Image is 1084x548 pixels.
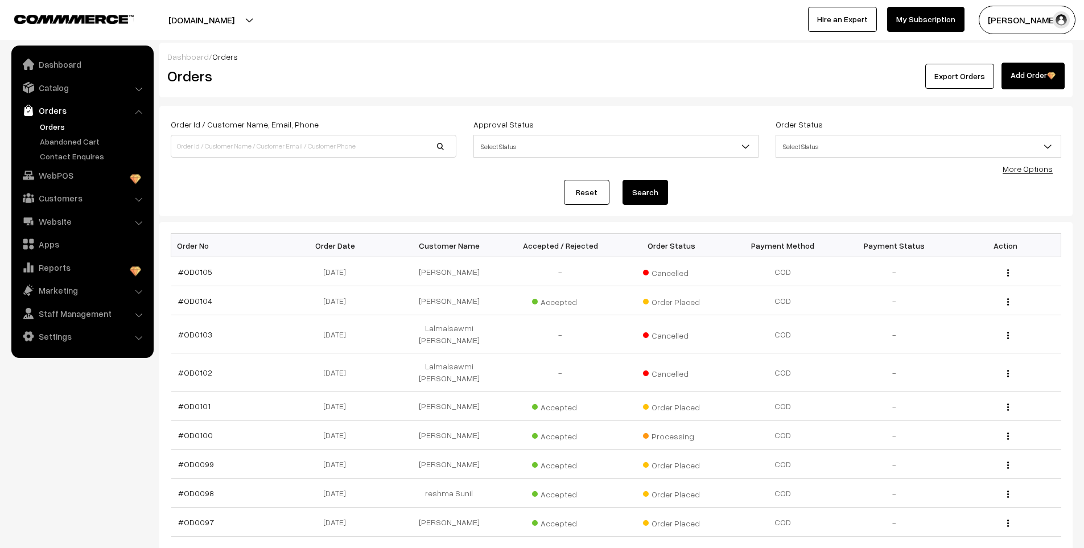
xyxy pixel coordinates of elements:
td: - [505,353,616,392]
a: #OD0105 [178,267,212,277]
td: [PERSON_NAME] [394,286,505,315]
img: Menu [1007,298,1009,306]
h2: Orders [167,67,455,85]
a: Add Order [1001,63,1065,89]
td: - [505,315,616,353]
td: COD [727,392,839,421]
span: Order Placed [643,398,700,413]
th: Accepted / Rejected [505,234,616,257]
td: COD [727,286,839,315]
img: Menu [1007,432,1009,440]
a: #OD0100 [178,430,213,440]
a: Catalog [14,77,150,98]
span: Accepted [532,293,589,308]
td: [PERSON_NAME] [394,257,505,286]
img: Menu [1007,462,1009,469]
a: Dashboard [14,54,150,75]
span: Accepted [532,514,589,529]
img: Menu [1007,520,1009,527]
img: COMMMERCE [14,15,134,23]
td: COD [727,257,839,286]
a: Customers [14,188,150,208]
a: Marketing [14,280,150,300]
span: Select Status [473,135,759,158]
img: user [1053,11,1070,28]
span: Accepted [532,456,589,471]
a: #OD0099 [178,459,214,469]
td: [PERSON_NAME] [394,508,505,537]
td: [DATE] [282,508,394,537]
td: [DATE] [282,479,394,508]
img: Menu [1007,491,1009,498]
th: Payment Status [839,234,950,257]
a: My Subscription [887,7,965,32]
a: Settings [14,326,150,347]
button: [DOMAIN_NAME] [129,6,274,34]
span: Accepted [532,427,589,442]
td: [DATE] [282,353,394,392]
a: Orders [14,100,150,121]
td: COD [727,421,839,450]
td: COD [727,479,839,508]
label: Order Status [776,118,823,130]
span: Order Placed [643,485,700,500]
td: - [839,450,950,479]
span: Orders [212,52,238,61]
img: Menu [1007,403,1009,411]
span: Order Placed [643,514,700,529]
a: Contact Enquires [37,150,150,162]
label: Approval Status [473,118,534,130]
a: More Options [1003,164,1053,174]
td: [DATE] [282,257,394,286]
img: Menu [1007,269,1009,277]
th: Order Date [282,234,394,257]
td: reshma Sunil [394,479,505,508]
a: COMMMERCE [14,11,114,25]
a: #OD0102 [178,368,212,377]
td: COD [727,353,839,392]
th: Action [950,234,1061,257]
button: Export Orders [925,64,994,89]
img: Menu [1007,332,1009,339]
span: Cancelled [643,327,700,341]
span: Cancelled [643,365,700,380]
a: Abandoned Cart [37,135,150,147]
td: [DATE] [282,286,394,315]
a: #OD0098 [178,488,214,498]
th: Payment Method [727,234,839,257]
span: Accepted [532,485,589,500]
td: - [505,257,616,286]
td: - [839,257,950,286]
a: Staff Management [14,303,150,324]
a: #OD0103 [178,329,212,339]
td: [PERSON_NAME] [394,421,505,450]
td: - [839,508,950,537]
td: Lalmalsawmi [PERSON_NAME] [394,353,505,392]
a: #OD0104 [178,296,212,306]
a: Reports [14,257,150,278]
span: Select Status [776,137,1061,156]
td: COD [727,450,839,479]
span: Select Status [776,135,1061,158]
a: #OD0097 [178,517,214,527]
td: [DATE] [282,421,394,450]
td: - [839,315,950,353]
td: [DATE] [282,315,394,353]
span: Select Status [474,137,759,156]
td: Lalmalsawmi [PERSON_NAME] [394,315,505,353]
td: - [839,479,950,508]
a: Orders [37,121,150,133]
th: Order No [171,234,283,257]
span: Order Placed [643,456,700,471]
a: WebPOS [14,165,150,186]
span: Accepted [532,398,589,413]
td: [DATE] [282,392,394,421]
input: Order Id / Customer Name / Customer Email / Customer Phone [171,135,456,158]
span: Processing [643,427,700,442]
img: Menu [1007,370,1009,377]
button: Search [623,180,668,205]
th: Order Status [616,234,728,257]
button: [PERSON_NAME] [979,6,1075,34]
td: - [839,392,950,421]
td: COD [727,508,839,537]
